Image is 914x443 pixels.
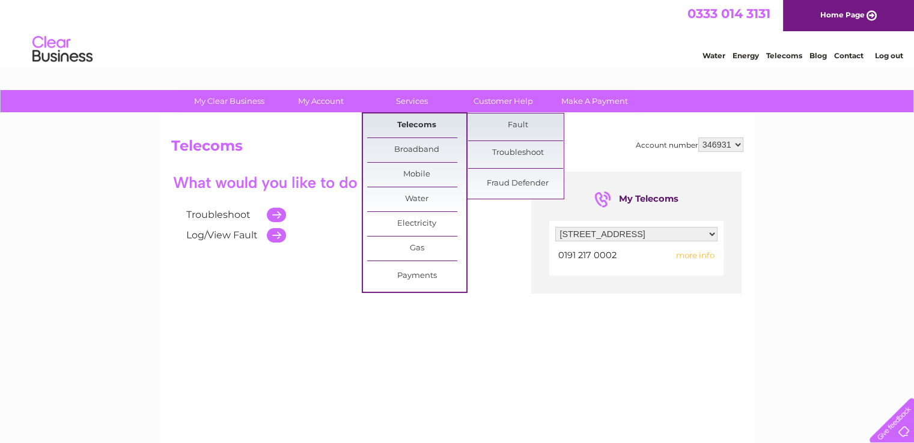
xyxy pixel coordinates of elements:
a: Water [702,51,725,60]
a: Blog [809,51,827,60]
a: 0333 014 3131 [687,6,770,21]
a: Broadband [367,138,466,162]
a: Log/View Fault [186,229,258,241]
a: My Account [271,90,370,112]
a: Fault [468,113,567,137]
a: Electricity [367,212,466,236]
a: Payments [367,264,466,288]
a: Water [367,187,466,211]
div: Account number [636,137,743,152]
a: Log out [874,51,903,60]
h2: Telecoms [171,137,743,160]
a: Energy [733,51,759,60]
a: Customer Help [454,90,553,112]
a: Troubleshoot [186,209,251,220]
a: Mobile [367,163,466,187]
a: Fraud Defender [468,172,567,196]
a: Make A Payment [545,90,644,112]
a: Telecoms [766,51,802,60]
div: Clear Business is a trading name of Verastar Limited (registered in [GEOGRAPHIC_DATA] No. 3667643... [174,7,742,58]
a: Troubleshoot [468,141,567,165]
a: My Clear Business [180,90,279,112]
a: Gas [367,237,466,261]
span: more info [676,250,714,260]
a: Contact [834,51,864,60]
img: logo.png [32,31,93,68]
a: Services [362,90,462,112]
span: 0191 217 0002 [558,250,617,261]
a: Telecoms [367,113,466,137]
div: My Telecoms [594,190,678,209]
